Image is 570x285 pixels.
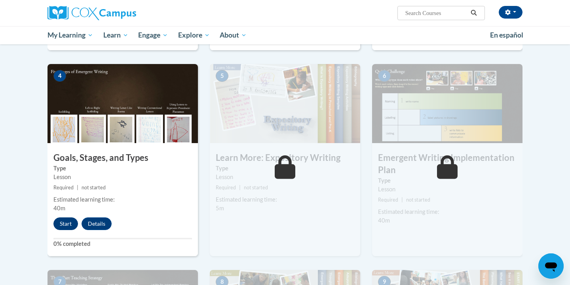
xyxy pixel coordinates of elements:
div: Estimated learning time: [216,195,354,204]
span: About [220,30,247,40]
span: | [77,185,78,191]
span: Required [216,185,236,191]
a: Explore [173,26,215,44]
button: Account Settings [499,6,522,19]
img: Cox Campus [47,6,136,20]
span: My Learning [47,30,93,40]
a: Learn [98,26,133,44]
button: Search [468,8,480,18]
span: not started [244,185,268,191]
div: Estimated learning time: [53,195,192,204]
div: Lesson [378,185,517,194]
img: Course Image [210,64,360,143]
img: Course Image [47,64,198,143]
label: 0% completed [53,240,192,248]
span: Required [378,197,398,203]
a: Cox Campus [47,6,198,20]
span: 5 [216,70,228,82]
label: Type [378,176,517,185]
h3: Learn More: Expository Writing [210,152,360,164]
span: | [401,197,403,203]
span: not started [406,197,430,203]
h3: Emergent Writing Implementation Plan [372,152,522,176]
a: Engage [133,26,173,44]
label: Type [216,164,354,173]
a: En español [485,27,528,43]
span: 40m [53,205,65,211]
span: Explore [178,30,210,40]
span: | [239,185,241,191]
img: Course Image [372,64,522,143]
a: My Learning [42,26,98,44]
div: Lesson [216,173,354,181]
span: Learn [103,30,128,40]
span: 6 [378,70,391,82]
span: 40m [378,217,390,224]
span: Engage [138,30,168,40]
span: 5m [216,205,224,211]
label: Type [53,164,192,173]
a: About [215,26,252,44]
iframe: Button to launch messaging window [538,253,564,279]
span: Required [53,185,74,191]
div: Lesson [53,173,192,181]
h3: Goals, Stages, and Types [47,152,198,164]
span: not started [82,185,106,191]
div: Main menu [36,26,534,44]
span: 4 [53,70,66,82]
input: Search Courses [405,8,468,18]
span: En español [490,31,523,39]
div: Estimated learning time: [378,208,517,216]
button: Start [53,217,78,230]
button: Details [82,217,112,230]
